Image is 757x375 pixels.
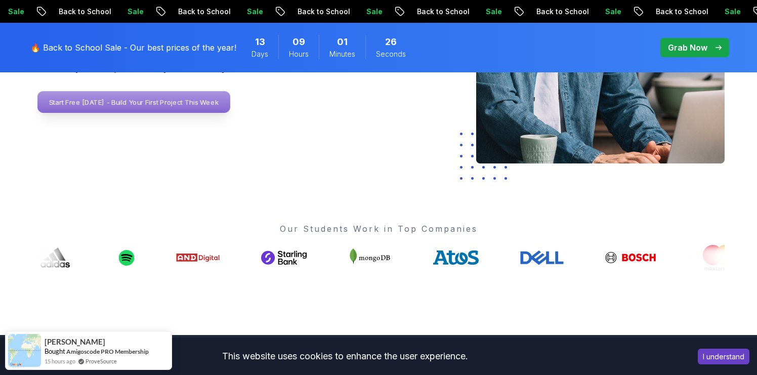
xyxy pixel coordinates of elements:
[393,7,461,17] p: Back to School
[337,35,348,49] span: 1 Minutes
[32,223,725,235] p: Our Students Work in Top Companies
[668,41,707,54] p: Grab Now
[255,35,265,49] span: 13 Days
[154,7,223,17] p: Back to School
[581,7,613,17] p: Sale
[329,49,355,59] span: Minutes
[30,41,236,54] p: 🔥 Back to School Sale - Our best prices of the year!
[273,7,342,17] p: Back to School
[385,35,397,49] span: 26 Seconds
[8,345,683,367] div: This website uses cookies to enhance the user experience.
[461,7,494,17] p: Sale
[292,35,305,49] span: 9 Hours
[86,357,117,365] a: ProveSource
[66,348,149,355] a: Amigoscode PRO Membership
[376,49,406,59] span: Seconds
[700,7,733,17] p: Sale
[103,7,136,17] p: Sale
[223,7,255,17] p: Sale
[37,91,230,113] a: Start Free [DATE] - Build Your First Project This Week
[289,49,309,59] span: Hours
[45,357,75,365] span: 15 hours ago
[45,338,105,346] span: [PERSON_NAME]
[698,349,749,364] button: Accept cookies
[512,7,581,17] p: Back to School
[34,7,103,17] p: Back to School
[342,7,374,17] p: Sale
[8,334,41,367] img: provesource social proof notification image
[45,347,65,355] span: Bought
[632,7,700,17] p: Back to School
[251,49,268,59] span: Days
